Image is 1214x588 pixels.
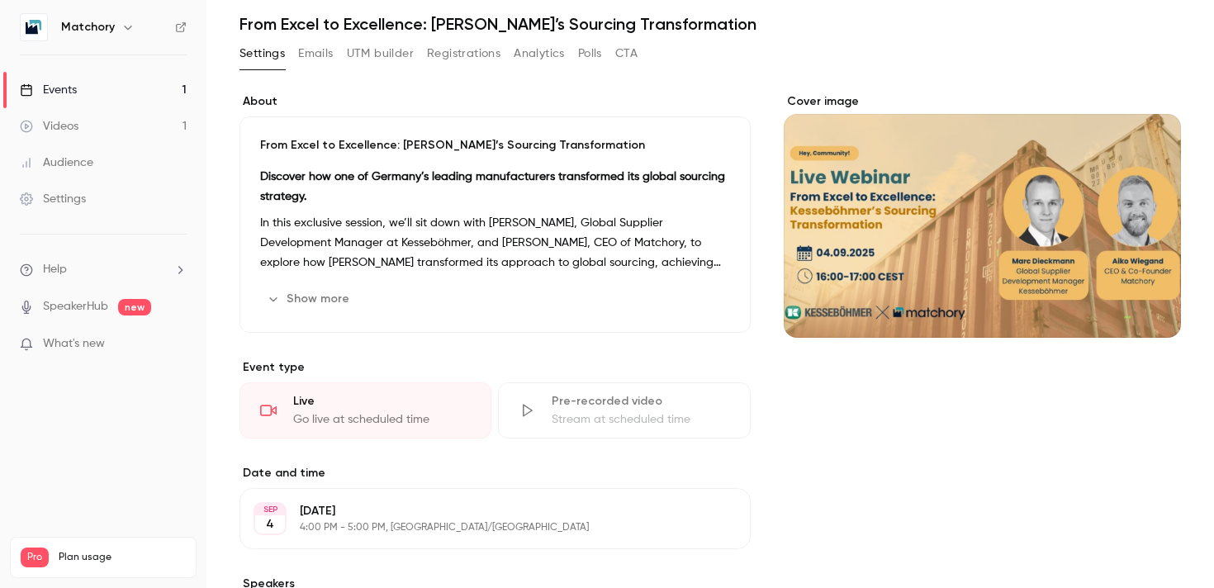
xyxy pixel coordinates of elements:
button: Analytics [514,40,565,67]
span: Help [43,261,67,278]
div: Go live at scheduled time [293,411,471,428]
p: In this exclusive session, we’ll sit down with [PERSON_NAME], Global Supplier Development Manager... [260,213,730,273]
label: Date and time [239,465,751,481]
div: Events [20,82,77,98]
button: UTM builder [347,40,414,67]
p: [DATE] [300,503,663,519]
button: Polls [578,40,602,67]
div: Pre-recorded video [552,393,729,410]
button: CTA [615,40,638,67]
strong: Discover how one of Germany’s leading manufacturers transformed its global sourcing strategy. [260,171,725,202]
span: Plan usage [59,551,186,564]
h6: Matchory [61,19,115,36]
label: Cover image [784,93,1181,110]
p: 4:00 PM - 5:00 PM, [GEOGRAPHIC_DATA]/[GEOGRAPHIC_DATA] [300,521,663,534]
button: Show more [260,286,359,312]
button: Registrations [427,40,500,67]
span: Pro [21,548,49,567]
li: help-dropdown-opener [20,261,187,278]
img: Matchory [21,14,47,40]
h1: From Excel to Excellence: [PERSON_NAME]’s Sourcing Transformation [239,14,1181,34]
div: SEP [255,504,285,515]
div: Videos [20,118,78,135]
a: SpeakerHub [43,298,108,315]
span: new [118,299,151,315]
p: Event type [239,359,751,376]
button: Settings [239,40,285,67]
span: What's new [43,335,105,353]
div: Live [293,393,471,410]
p: From Excel to Excellence: [PERSON_NAME]’s Sourcing Transformation [260,137,730,154]
div: Stream at scheduled time [552,411,729,428]
div: LiveGo live at scheduled time [239,382,491,439]
section: Cover image [784,93,1181,338]
div: Pre-recorded videoStream at scheduled time [498,382,750,439]
div: Audience [20,154,93,171]
label: About [239,93,751,110]
button: Emails [298,40,333,67]
p: 4 [266,516,274,533]
div: Settings [20,191,86,207]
